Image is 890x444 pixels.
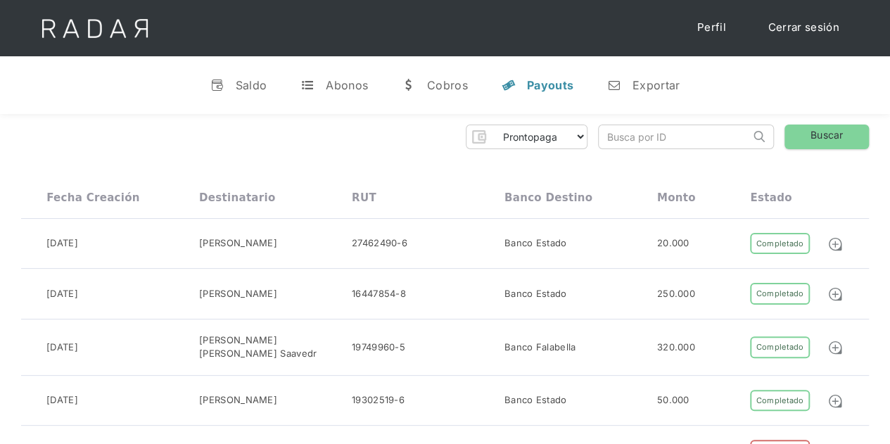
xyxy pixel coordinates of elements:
[504,191,592,204] div: Banco destino
[754,14,853,42] a: Cerrar sesión
[750,283,809,305] div: Completado
[632,78,680,92] div: Exportar
[504,341,576,355] div: Banco Falabella
[352,341,405,355] div: 19749960-5
[46,236,78,250] div: [DATE]
[352,393,405,407] div: 19302519-6
[236,78,267,92] div: Saldo
[827,236,843,252] img: Detalle
[784,125,869,149] a: Buscar
[427,78,468,92] div: Cobros
[402,78,416,92] div: w
[504,236,567,250] div: Banco Estado
[683,14,740,42] a: Perfil
[199,236,277,250] div: [PERSON_NAME]
[199,393,277,407] div: [PERSON_NAME]
[352,191,376,204] div: RUT
[750,390,809,412] div: Completado
[750,233,809,255] div: Completado
[827,340,843,355] img: Detalle
[199,191,275,204] div: Destinatario
[504,393,567,407] div: Banco Estado
[46,287,78,301] div: [DATE]
[750,191,792,204] div: Estado
[657,191,696,204] div: Monto
[46,393,78,407] div: [DATE]
[504,287,567,301] div: Banco Estado
[657,341,695,355] div: 320.000
[607,78,621,92] div: n
[827,393,843,409] img: Detalle
[199,334,352,361] div: [PERSON_NAME] [PERSON_NAME] Saavedr
[46,341,78,355] div: [DATE]
[657,287,695,301] div: 250.000
[300,78,314,92] div: t
[199,287,277,301] div: [PERSON_NAME]
[466,125,587,149] form: Form
[527,78,573,92] div: Payouts
[657,393,689,407] div: 50.000
[352,287,406,301] div: 16447854-8
[210,78,224,92] div: v
[46,191,140,204] div: Fecha creación
[599,125,750,148] input: Busca por ID
[827,286,843,302] img: Detalle
[502,78,516,92] div: y
[657,236,689,250] div: 20.000
[326,78,368,92] div: Abonos
[750,336,809,358] div: Completado
[352,236,407,250] div: 27462490-6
